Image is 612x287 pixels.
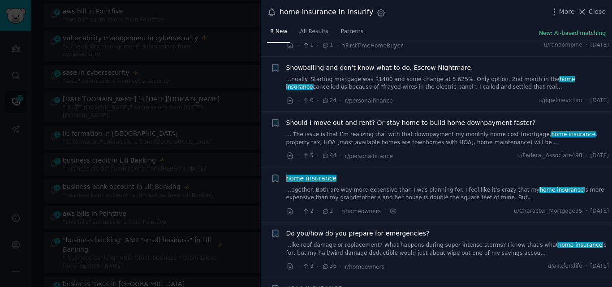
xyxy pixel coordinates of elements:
span: 5 [302,152,313,160]
button: Close [578,7,606,17]
span: · [297,96,299,105]
a: Patterns [338,25,366,43]
button: New: AI-based matching [539,30,606,38]
span: · [297,151,299,161]
span: r/homeowners [345,264,384,270]
span: u/Federal_Associate498 [517,152,582,160]
span: r/FirstTimeHomeBuyer [341,43,403,49]
div: home insurance in Insurify [280,7,373,18]
span: All Results [300,28,328,36]
span: · [586,41,587,49]
span: · [586,262,587,270]
span: · [297,41,299,50]
span: 24 [322,97,336,105]
a: ...ogether. Both are way more expensive than I was planning for. I feel like it's crazy that myho... [286,186,609,202]
span: 36 [322,262,336,270]
span: [DATE] [590,41,609,49]
span: · [317,206,319,216]
a: ... The issue is that I’m realizing that with that downpayment my monthly home cost (mortgage,hom... [286,131,609,146]
span: u/Character_Mortgage95 [514,207,582,215]
span: · [297,262,299,271]
span: · [340,151,341,161]
button: More [550,7,575,17]
span: r/personalfinance [345,153,393,159]
span: · [340,262,341,271]
span: u/airxforxlife [547,262,582,270]
span: home insurance [285,175,337,182]
span: Close [589,7,606,17]
a: ...nually. Starting mortgage was $1400 and some change at 5.625%. Only option. 2nd month in theho... [286,76,609,91]
span: · [336,206,338,216]
span: home insurance [557,242,603,248]
span: · [317,41,319,50]
span: r/personalfinance [345,98,393,104]
span: · [340,96,341,105]
span: home insurance [551,131,596,137]
span: Patterns [341,28,363,36]
span: [DATE] [590,207,609,215]
span: [DATE] [590,97,609,105]
a: Do you/how do you prepare for emergencies? [286,229,430,238]
span: · [586,152,587,160]
span: · [586,207,587,215]
span: · [297,206,299,216]
span: More [559,7,575,17]
a: 8 New [267,25,290,43]
a: ...ike roof damage or replacement? What happens during super intense storms? I know that's whatho... [286,241,609,257]
span: [DATE] [590,152,609,160]
span: 0 [302,97,313,105]
span: · [317,262,319,271]
span: 1 [322,41,333,49]
a: Should I move out and rent? Or stay home to build home downpayment faster? [286,118,536,128]
span: home insurance [539,187,585,193]
a: home insurance [286,174,337,183]
span: 1 [302,41,313,49]
span: 2 [302,207,313,215]
span: · [384,206,386,216]
a: All Results [297,25,331,43]
span: · [336,41,338,50]
span: 8 New [270,28,287,36]
span: u/randompine [544,41,582,49]
span: u/pipelinevictim [539,97,582,105]
span: r/homeowners [341,208,381,214]
span: 3 [302,262,313,270]
a: Snowballing and don't know what to do. Escrow Nightmare. [286,63,473,73]
span: · [317,151,319,161]
span: [DATE] [590,262,609,270]
span: 44 [322,152,336,160]
span: 2 [322,207,333,215]
span: · [586,97,587,105]
span: · [317,96,319,105]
